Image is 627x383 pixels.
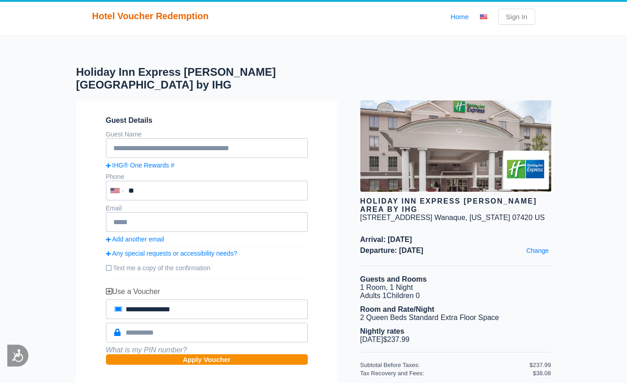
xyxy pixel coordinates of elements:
img: hotel image [360,100,551,192]
span: [US_STATE] [469,214,510,221]
a: Add another email [106,236,308,243]
div: [STREET_ADDRESS] [360,214,432,222]
span: 07420 [512,214,533,221]
a: Any special requests or accessibility needs? [106,250,308,257]
label: Email [106,205,122,212]
h1: Holiday Inn Express [PERSON_NAME][GEOGRAPHIC_DATA] by IHG [76,66,360,91]
span: Children 0 [386,292,420,299]
a: Change [524,245,551,257]
div: United States: +1 [107,182,126,199]
span: Guest Details [106,116,308,125]
li: 2 Queen Beds Standard Extra Floor Space [360,314,551,322]
span: US [535,214,545,221]
li: [DATE] $237.99 [360,336,551,344]
b: Guests and Rooms [360,275,427,283]
div: Holiday Inn Express [PERSON_NAME] Area by Ihg [360,197,551,214]
a: Sign In [498,9,535,25]
label: Guest Name [106,131,142,138]
div: Tax Recovery and Fees: [360,370,530,377]
b: Room and Rate/Night [360,305,435,313]
div: Use a Voucher [106,288,308,296]
img: Brand logo for Holiday Inn Express Haskell - Wayne Area by IHG [503,151,549,189]
button: Apply Voucher [106,354,308,365]
span: Departure: [DATE] [360,247,551,255]
span: Wanaque, [434,214,467,221]
a: Home [450,13,469,21]
label: Phone [106,173,124,180]
div: $38.08 [533,370,551,377]
li: Adults 1 [360,292,551,300]
div: Subtotal Before Taxes: [360,362,530,368]
label: Text me a copy of the confirmation [106,261,308,275]
a: IHG® One Rewards # [106,162,308,169]
i: What is my PIN number? [106,346,187,354]
b: Nightly rates [360,327,405,335]
span: Hotel Voucher Redemption [92,11,209,21]
div: $237.99 [530,362,551,368]
span: Arrival: [DATE] [360,236,551,244]
li: 1 Room, 1 Night [360,283,551,292]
